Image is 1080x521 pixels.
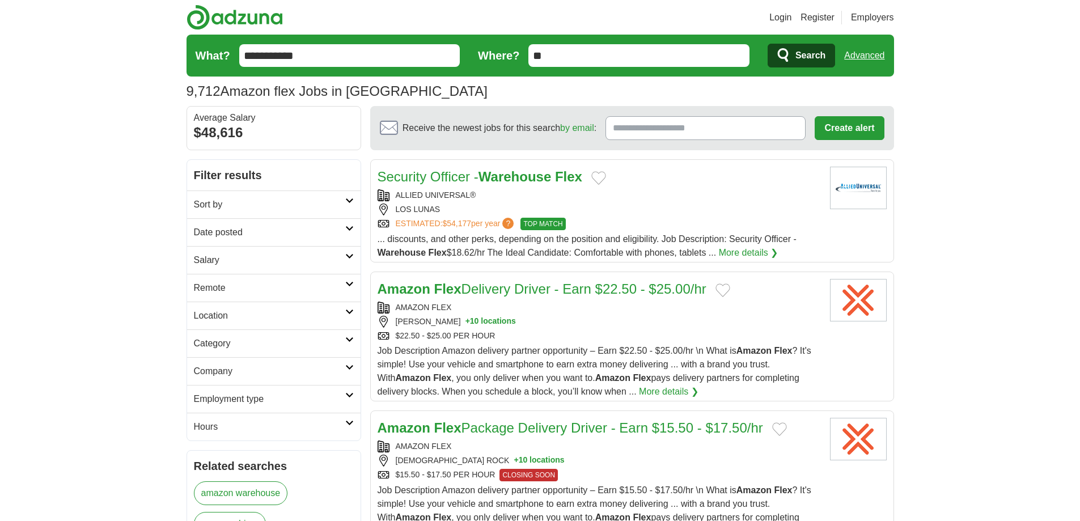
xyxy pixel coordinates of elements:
[187,83,488,99] h1: Amazon flex Jobs in [GEOGRAPHIC_DATA]
[187,160,361,190] h2: Filter results
[378,420,430,435] strong: Amazon
[187,357,361,385] a: Company
[194,392,345,406] h2: Employment type
[194,198,345,211] h2: Sort by
[187,274,361,302] a: Remote
[433,373,451,383] strong: Flex
[378,281,430,296] strong: Amazon
[378,455,821,467] div: [DEMOGRAPHIC_DATA] ROCK
[639,385,698,399] a: More details ❯
[194,458,354,475] h2: Related searches
[769,11,791,24] a: Login
[715,283,730,297] button: Add to favorite jobs
[774,485,792,495] strong: Flex
[633,373,651,383] strong: Flex
[499,469,558,481] span: CLOSING SOON
[434,420,461,435] strong: Flex
[815,116,884,140] button: Create alert
[465,316,516,328] button: +10 locations
[396,373,431,383] strong: Amazon
[194,337,345,350] h2: Category
[378,420,763,435] a: Amazon FlexPackage Delivery Driver - Earn $15.50 - $17.50/hr
[465,316,470,328] span: +
[194,309,345,323] h2: Location
[194,113,354,122] div: Average Salary
[736,346,772,355] strong: Amazon
[442,219,471,228] span: $54,177
[396,303,452,312] a: AMAZON FLEX
[719,246,778,260] a: More details ❯
[187,329,361,357] a: Category
[187,246,361,274] a: Salary
[378,281,706,296] a: Amazon FlexDelivery Driver - Earn $22.50 - $25.00/hr
[801,11,835,24] a: Register
[434,281,461,296] strong: Flex
[560,123,594,133] a: by email
[774,346,792,355] strong: Flex
[194,481,288,505] a: amazon warehouse
[378,248,426,257] strong: Warehouse
[187,190,361,218] a: Sort by
[378,234,797,257] span: ... discounts, and other perks, depending on the position and eligibility. Job Description: Secur...
[187,81,221,101] span: 9,712
[768,44,835,67] button: Search
[736,485,772,495] strong: Amazon
[187,5,283,30] img: Adzuna logo
[194,365,345,378] h2: Company
[194,122,354,143] div: $48,616
[194,281,345,295] h2: Remote
[378,204,821,215] div: LOS LUNAS
[378,469,821,481] div: $15.50 - $17.50 PER HOUR
[194,226,345,239] h2: Date posted
[520,218,565,230] span: TOP MATCH
[378,330,821,342] div: $22.50 - $25.00 PER HOUR
[830,167,887,209] img: Allied Universal logo
[396,218,516,230] a: ESTIMATED:$54,177per year?
[187,302,361,329] a: Location
[187,385,361,413] a: Employment type
[429,248,447,257] strong: Flex
[194,420,345,434] h2: Hours
[844,44,884,67] a: Advanced
[514,455,564,467] button: +10 locations
[555,169,582,184] strong: Flex
[378,169,582,184] a: Security Officer -Warehouse Flex
[595,373,630,383] strong: Amazon
[396,190,476,200] a: ALLIED UNIVERSAL®
[502,218,514,229] span: ?
[187,413,361,440] a: Hours
[795,44,825,67] span: Search
[396,442,452,451] a: AMAZON FLEX
[478,47,519,64] label: Where?
[772,422,787,436] button: Add to favorite jobs
[196,47,230,64] label: What?
[591,171,606,185] button: Add to favorite jobs
[830,418,887,460] img: Amazon Flex logo
[403,121,596,135] span: Receive the newest jobs for this search :
[187,218,361,246] a: Date posted
[514,455,518,467] span: +
[378,346,811,396] span: Job Description Amazon delivery partner opportunity – Earn $22.50 - $25.00/hr \n What is ? It's s...
[194,253,345,267] h2: Salary
[830,279,887,321] img: Amazon Flex logo
[478,169,551,184] strong: Warehouse
[378,316,821,328] div: [PERSON_NAME]
[851,11,894,24] a: Employers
